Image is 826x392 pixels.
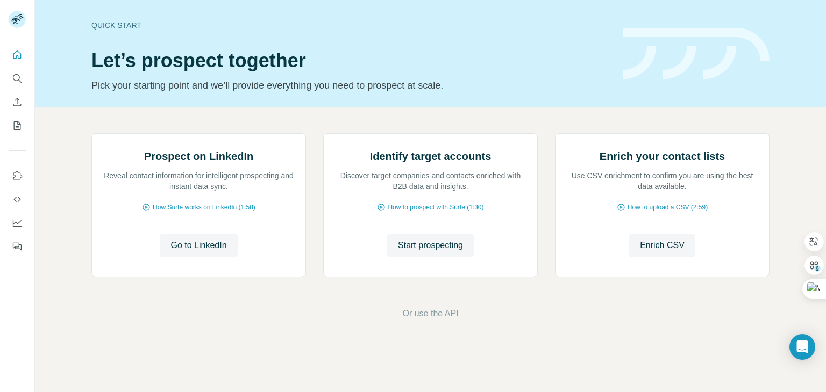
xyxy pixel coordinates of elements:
[170,239,226,252] span: Go to LinkedIn
[387,234,474,257] button: Start prospecting
[9,116,26,135] button: My lists
[629,234,695,257] button: Enrich CSV
[91,78,610,93] p: Pick your starting point and we’ll provide everything you need to prospect at scale.
[91,50,610,71] h1: Let’s prospect together
[402,307,458,320] button: Or use the API
[9,213,26,233] button: Dashboard
[9,69,26,88] button: Search
[566,170,758,192] p: Use CSV enrichment to confirm you are using the best data available.
[9,166,26,185] button: Use Surfe on LinkedIn
[628,202,708,212] span: How to upload a CSV (2:59)
[334,170,526,192] p: Discover target companies and contacts enriched with B2B data and insights.
[91,20,610,31] div: Quick start
[370,149,492,164] h2: Identify target accounts
[388,202,483,212] span: How to prospect with Surfe (1:30)
[9,92,26,112] button: Enrich CSV
[144,149,253,164] h2: Prospect on LinkedIn
[789,334,815,360] div: Open Intercom Messenger
[9,45,26,64] button: Quick start
[103,170,295,192] p: Reveal contact information for intelligent prospecting and instant data sync.
[398,239,463,252] span: Start prospecting
[160,234,237,257] button: Go to LinkedIn
[9,190,26,209] button: Use Surfe API
[623,28,770,80] img: banner
[640,239,685,252] span: Enrich CSV
[600,149,725,164] h2: Enrich your contact lists
[153,202,255,212] span: How Surfe works on LinkedIn (1:58)
[9,237,26,256] button: Feedback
